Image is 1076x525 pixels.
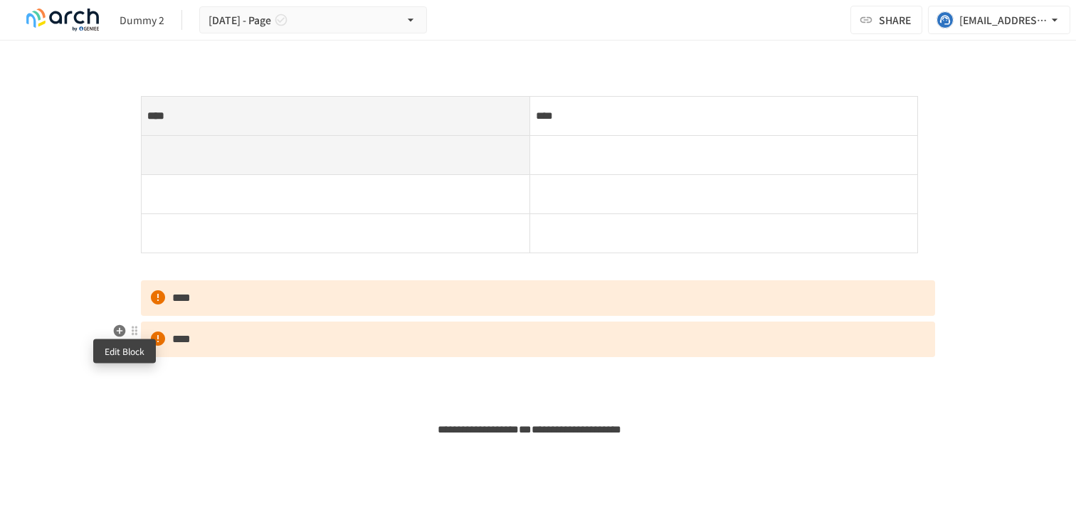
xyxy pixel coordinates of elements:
font: Edit Block [105,345,144,357]
img: logo-default@2x-9cf2c760.svg [17,9,108,31]
button: [EMAIL_ADDRESS][DOMAIN_NAME] [928,6,1070,34]
font: Dummy 2 [120,13,164,27]
font: share [879,13,911,27]
font: [DATE] - Page [209,13,271,27]
button: share [850,6,922,34]
button: [DATE] - Page [199,6,427,34]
